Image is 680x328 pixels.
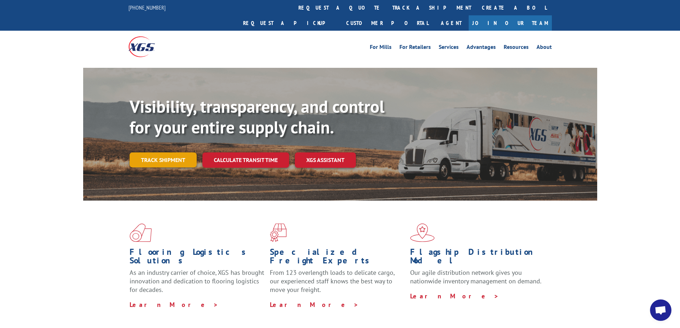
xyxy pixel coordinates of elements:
[270,248,405,268] h1: Specialized Freight Experts
[410,268,542,285] span: Our agile distribution network gives you nationwide inventory management on demand.
[202,152,289,168] a: Calculate transit time
[270,268,405,300] p: From 123 overlength loads to delicate cargo, our experienced staff knows the best way to move you...
[130,301,218,309] a: Learn More >
[410,223,435,242] img: xgs-icon-flagship-distribution-model-red
[439,44,459,52] a: Services
[238,15,341,31] a: Request a pickup
[469,15,552,31] a: Join Our Team
[410,248,545,268] h1: Flagship Distribution Model
[130,248,265,268] h1: Flooring Logistics Solutions
[504,44,529,52] a: Resources
[370,44,392,52] a: For Mills
[130,223,152,242] img: xgs-icon-total-supply-chain-intelligence-red
[270,223,287,242] img: xgs-icon-focused-on-flooring-red
[270,301,359,309] a: Learn More >
[467,44,496,52] a: Advantages
[295,152,356,168] a: XGS ASSISTANT
[129,4,166,11] a: [PHONE_NUMBER]
[410,292,499,300] a: Learn More >
[399,44,431,52] a: For Retailers
[130,95,384,138] b: Visibility, transparency, and control for your entire supply chain.
[537,44,552,52] a: About
[341,15,434,31] a: Customer Portal
[434,15,469,31] a: Agent
[650,299,671,321] div: Open chat
[130,152,197,167] a: Track shipment
[130,268,264,294] span: As an industry carrier of choice, XGS has brought innovation and dedication to flooring logistics...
